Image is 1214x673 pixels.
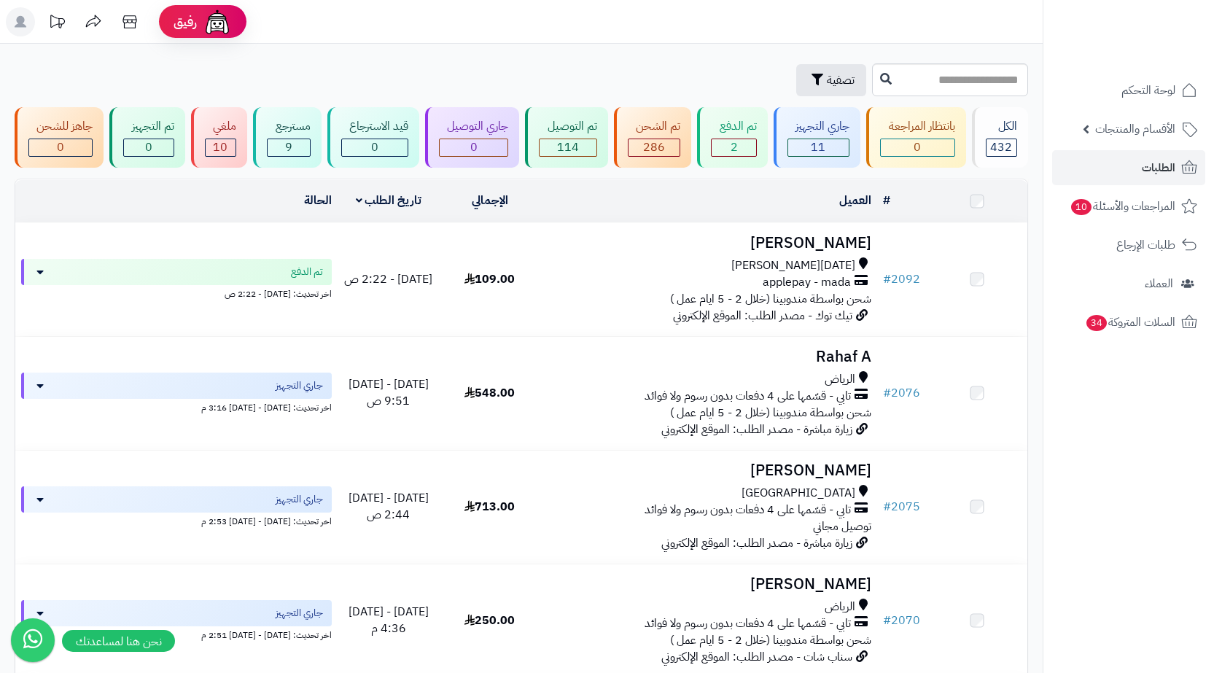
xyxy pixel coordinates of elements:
a: #2070 [883,612,920,629]
span: توصيل مجاني [813,518,871,535]
span: 10 [1071,199,1092,215]
div: مسترجع [267,118,310,135]
a: الإجمالي [472,192,508,209]
a: # [883,192,890,209]
a: مسترجع 9 [250,107,324,168]
a: بانتظار المراجعة 0 [863,107,968,168]
a: جاري التوصيل 0 [422,107,522,168]
div: اخر تحديث: [DATE] - [DATE] 3:16 م [21,399,332,414]
span: شحن بواسطة مندوبينا (خلال 2 - 5 ايام عمل ) [670,631,871,649]
div: تم التجهيز [123,118,174,135]
span: [DATE] - [DATE] 4:36 م [349,603,429,637]
span: تصفية [827,71,855,89]
div: اخر تحديث: [DATE] - [DATE] 2:51 م [21,626,332,642]
span: تابي - قسّمها على 4 دفعات بدون رسوم ولا فوائد [645,388,851,405]
a: جاهز للشحن 0 [12,107,106,168]
div: 0 [342,139,408,156]
a: المراجعات والأسئلة10 [1052,189,1205,224]
a: طلبات الإرجاع [1052,227,1205,262]
div: 9 [268,139,309,156]
span: [DATE] - 2:22 ص [344,271,432,288]
span: 2 [731,139,738,156]
div: 0 [124,139,173,156]
span: 114 [557,139,579,156]
span: المراجعات والأسئلة [1070,196,1175,217]
span: الرياض [825,371,855,388]
h3: [PERSON_NAME] [546,235,871,252]
div: 0 [881,139,954,156]
span: [DATE][PERSON_NAME] [731,257,855,274]
div: قيد الاسترجاع [341,118,408,135]
a: تحديثات المنصة [39,7,75,40]
span: تم الدفع [291,265,323,279]
div: تم الشحن [628,118,680,135]
span: رفيق [174,13,197,31]
h3: Rahaf A [546,349,871,365]
span: [DATE] - [DATE] 9:51 ص [349,376,429,410]
span: زيارة مباشرة - مصدر الطلب: الموقع الإلكتروني [661,421,852,438]
span: تيك توك - مصدر الطلب: الموقع الإلكتروني [673,307,852,324]
a: تم الشحن 286 [611,107,694,168]
span: 286 [643,139,665,156]
a: الطلبات [1052,150,1205,185]
a: #2092 [883,271,920,288]
div: جاري التوصيل [439,118,508,135]
span: [GEOGRAPHIC_DATA] [742,485,855,502]
div: الكل [986,118,1017,135]
div: 2 [712,139,755,156]
h3: [PERSON_NAME] [546,462,871,479]
div: 0 [440,139,507,156]
div: ملغي [205,118,236,135]
a: تم الدفع 2 [694,107,770,168]
span: 432 [990,139,1012,156]
span: # [883,612,891,629]
a: #2076 [883,384,920,402]
span: 548.00 [464,384,515,402]
span: السلات المتروكة [1085,312,1175,332]
span: # [883,384,891,402]
a: الكل432 [969,107,1031,168]
a: لوحة التحكم [1052,73,1205,108]
span: الرياض [825,599,855,615]
span: 0 [914,139,921,156]
a: العملاء [1052,266,1205,301]
a: تاريخ الطلب [356,192,422,209]
span: applepay - mada [763,274,851,291]
span: جاري التجهيز [276,606,323,621]
a: قيد الاسترجاع 0 [324,107,422,168]
span: 250.00 [464,612,515,629]
div: 286 [629,139,680,156]
span: الطلبات [1142,157,1175,178]
span: [DATE] - [DATE] 2:44 ص [349,489,429,524]
h3: [PERSON_NAME] [546,576,871,593]
span: جاري التجهيز [276,492,323,507]
span: # [883,271,891,288]
div: 10 [206,139,236,156]
a: ملغي 10 [188,107,250,168]
div: بانتظار المراجعة [880,118,954,135]
span: طلبات الإرجاع [1116,235,1175,255]
span: تابي - قسّمها على 4 دفعات بدون رسوم ولا فوائد [645,502,851,518]
span: العملاء [1145,273,1173,294]
span: 0 [57,139,64,156]
span: شحن بواسطة مندوبينا (خلال 2 - 5 ايام عمل ) [670,404,871,421]
span: زيارة مباشرة - مصدر الطلب: الموقع الإلكتروني [661,534,852,552]
span: شحن بواسطة مندوبينا (خلال 2 - 5 ايام عمل ) [670,290,871,308]
span: جاري التجهيز [276,378,323,393]
div: اخر تحديث: [DATE] - 2:22 ص [21,285,332,300]
img: logo-2.png [1115,11,1200,42]
a: تم التجهيز 0 [106,107,187,168]
div: جاري التجهيز [787,118,849,135]
span: # [883,498,891,516]
div: 0 [29,139,92,156]
span: تابي - قسّمها على 4 دفعات بدون رسوم ولا فوائد [645,615,851,632]
img: ai-face.png [203,7,232,36]
a: العميل [839,192,871,209]
a: تم التوصيل 114 [522,107,610,168]
a: الحالة [304,192,332,209]
div: 114 [540,139,596,156]
span: 0 [470,139,478,156]
a: #2075 [883,498,920,516]
span: 713.00 [464,498,515,516]
button: تصفية [796,64,866,96]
